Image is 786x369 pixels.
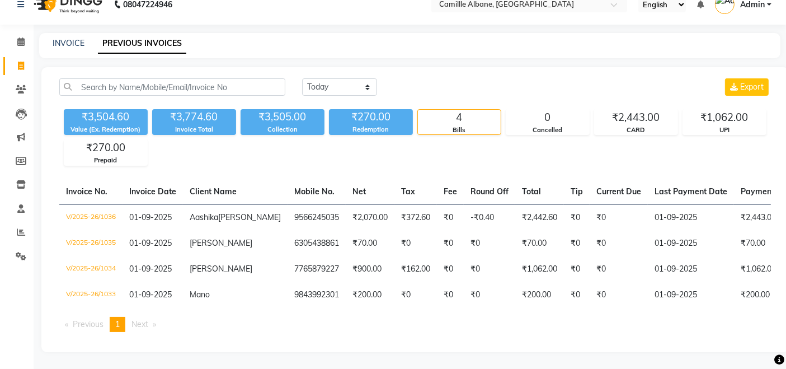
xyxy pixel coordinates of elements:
[464,204,515,231] td: -₹0.40
[64,109,148,125] div: ₹3,504.60
[564,256,590,282] td: ₹0
[648,256,734,282] td: 01-09-2025
[655,186,727,197] span: Last Payment Date
[515,256,564,282] td: ₹1,062.00
[59,317,771,332] nav: Pagination
[288,256,346,282] td: 7765879227
[190,186,237,197] span: Client Name
[288,282,346,308] td: 9843992301
[129,238,172,248] span: 01-09-2025
[444,186,457,197] span: Fee
[241,125,324,134] div: Collection
[595,125,677,135] div: CARD
[190,238,252,248] span: [PERSON_NAME]
[66,186,107,197] span: Invoice No.
[64,125,148,134] div: Value (Ex. Redemption)
[648,204,734,231] td: 01-09-2025
[73,319,103,329] span: Previous
[394,256,437,282] td: ₹162.00
[564,204,590,231] td: ₹0
[64,156,147,165] div: Prepaid
[59,78,285,96] input: Search by Name/Mobile/Email/Invoice No
[394,231,437,256] td: ₹0
[740,82,764,92] span: Export
[346,282,394,308] td: ₹200.00
[394,204,437,231] td: ₹372.60
[64,140,147,156] div: ₹270.00
[218,212,281,222] span: [PERSON_NAME]
[418,110,501,125] div: 4
[129,264,172,274] span: 01-09-2025
[152,109,236,125] div: ₹3,774.60
[352,186,366,197] span: Net
[683,110,766,125] div: ₹1,062.00
[190,289,210,300] span: Mano
[346,256,394,282] td: ₹900.00
[648,231,734,256] td: 01-09-2025
[506,110,589,125] div: 0
[59,204,123,231] td: V/2025-26/1036
[564,231,590,256] td: ₹0
[590,231,648,256] td: ₹0
[590,256,648,282] td: ₹0
[437,231,464,256] td: ₹0
[152,125,236,134] div: Invoice Total
[437,282,464,308] td: ₹0
[470,186,509,197] span: Round Off
[190,212,218,222] span: Aashika
[515,204,564,231] td: ₹2,442.60
[725,78,769,96] button: Export
[241,109,324,125] div: ₹3,505.00
[515,282,564,308] td: ₹200.00
[329,125,413,134] div: Redemption
[596,186,641,197] span: Current Due
[98,34,186,54] a: PREVIOUS INVOICES
[346,204,394,231] td: ₹2,070.00
[346,231,394,256] td: ₹70.00
[506,125,589,135] div: Cancelled
[129,212,172,222] span: 01-09-2025
[564,282,590,308] td: ₹0
[464,256,515,282] td: ₹0
[59,282,123,308] td: V/2025-26/1033
[683,125,766,135] div: UPI
[648,282,734,308] td: 01-09-2025
[131,319,148,329] span: Next
[464,282,515,308] td: ₹0
[329,109,413,125] div: ₹270.00
[418,125,501,135] div: Bills
[437,204,464,231] td: ₹0
[522,186,541,197] span: Total
[288,231,346,256] td: 6305438861
[590,204,648,231] td: ₹0
[401,186,415,197] span: Tax
[59,231,123,256] td: V/2025-26/1035
[129,186,176,197] span: Invoice Date
[464,231,515,256] td: ₹0
[53,38,84,48] a: INVOICE
[294,186,335,197] span: Mobile No.
[59,256,123,282] td: V/2025-26/1034
[115,319,120,329] span: 1
[394,282,437,308] td: ₹0
[129,289,172,300] span: 01-09-2025
[515,231,564,256] td: ₹70.00
[595,110,677,125] div: ₹2,443.00
[590,282,648,308] td: ₹0
[190,264,252,274] span: [PERSON_NAME]
[288,204,346,231] td: 9566245035
[571,186,583,197] span: Tip
[437,256,464,282] td: ₹0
